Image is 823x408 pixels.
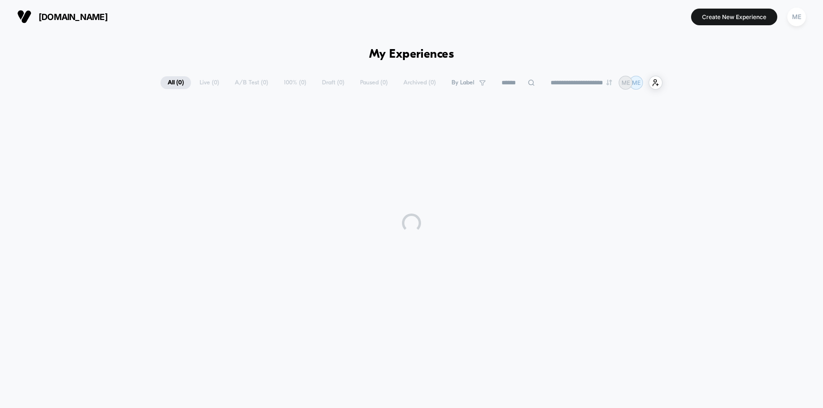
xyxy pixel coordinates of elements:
img: end [606,80,612,85]
h1: My Experiences [369,48,454,61]
span: [DOMAIN_NAME] [39,12,108,22]
img: Visually logo [17,10,31,24]
div: ME [787,8,806,26]
button: Create New Experience [691,9,777,25]
button: ME [784,7,809,27]
span: All ( 0 ) [161,76,191,89]
button: [DOMAIN_NAME] [14,9,110,24]
p: ME [622,79,630,86]
span: By Label [452,79,474,86]
p: ME [632,79,641,86]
